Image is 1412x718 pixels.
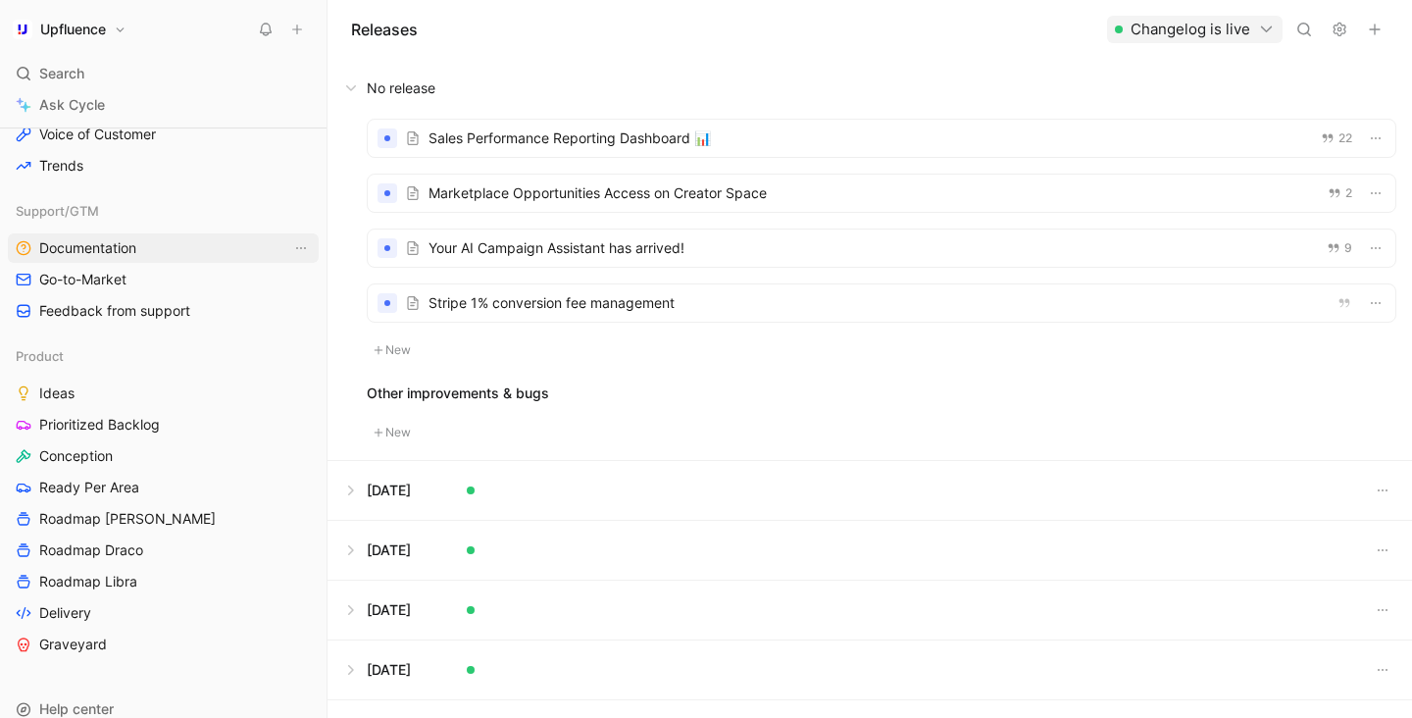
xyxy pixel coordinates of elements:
a: Roadmap [PERSON_NAME] [8,504,319,534]
span: Conception [39,446,113,466]
a: Feedback from support [8,296,319,326]
span: Voice of Customer [39,125,156,144]
button: 2 [1324,182,1356,204]
span: Ready Per Area [39,478,139,497]
a: Graveyard [8,630,319,659]
div: Product [8,341,319,371]
span: Roadmap Draco [39,540,143,560]
div: Support/GTM [8,196,319,226]
h1: Releases [351,18,418,41]
a: DocumentationView actions [8,233,319,263]
a: Delivery [8,598,319,628]
span: Go-to-Market [39,270,126,289]
div: Support/GTMDocumentationView actionsGo-to-MarketFeedback from support [8,196,319,326]
span: Product [16,346,64,366]
a: Roadmap Draco [8,536,319,565]
span: Graveyard [39,635,107,654]
a: Ideas [8,379,319,408]
div: Search [8,59,319,88]
button: 22 [1317,128,1356,149]
span: Delivery [39,603,91,623]
span: Ideas [39,384,75,403]
span: Documentation [39,238,136,258]
a: Conception [8,441,319,471]
span: 22 [1338,132,1352,144]
span: 9 [1344,242,1352,254]
a: Voice of Customer [8,120,319,149]
a: Roadmap Libra [8,567,319,596]
span: Help center [39,700,114,717]
button: Changelog is live [1107,16,1283,43]
div: DashboardsVoice of CustomerTrends [8,82,319,180]
div: Other improvements & bugs [367,382,1396,405]
img: Upfluence [13,20,32,39]
a: Ask Cycle [8,90,319,120]
span: Ask Cycle [39,93,105,117]
a: Ready Per Area [8,473,319,502]
span: Trends [39,156,83,176]
a: Go-to-Market [8,265,319,294]
span: Prioritized Backlog [39,415,160,435]
button: View actions [291,238,311,258]
span: Search [39,62,84,85]
h1: Upfluence [40,21,106,38]
div: ProductIdeasPrioritized BacklogConceptionReady Per AreaRoadmap [PERSON_NAME]Roadmap DracoRoadmap ... [8,341,319,659]
span: Roadmap Libra [39,572,137,591]
a: Trends [8,151,319,180]
span: Feedback from support [39,301,190,321]
span: Support/GTM [16,201,99,221]
a: Prioritized Backlog [8,410,319,439]
button: New [367,421,418,444]
button: 9 [1323,237,1356,259]
span: Roadmap [PERSON_NAME] [39,509,216,529]
span: 2 [1345,187,1352,199]
button: UpfluenceUpfluence [8,16,131,43]
button: New [367,338,418,362]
